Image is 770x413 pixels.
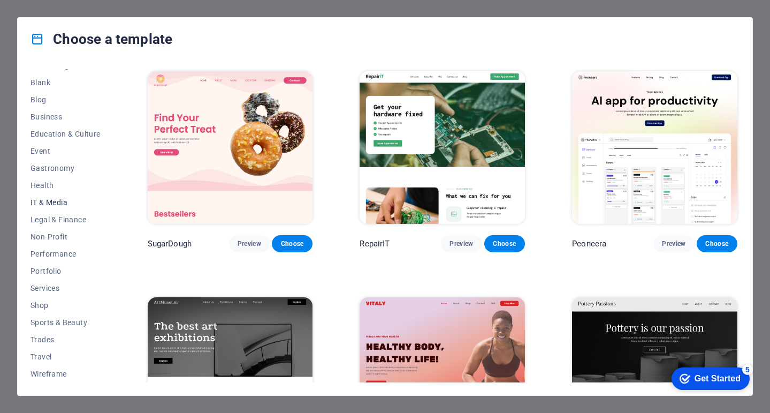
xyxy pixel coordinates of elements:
button: Preview [653,235,694,252]
span: Blank [31,78,101,87]
img: RepairIT [360,71,525,224]
button: Blog [31,91,101,108]
button: Choose [484,235,525,252]
span: Choose [493,239,516,248]
span: Trades [31,335,101,344]
span: Portfolio [31,267,101,275]
span: Sports & Beauty [31,318,101,327]
button: Sports & Beauty [31,314,101,331]
button: Business [31,108,101,125]
button: Choose [697,235,737,252]
span: Travel [31,352,101,361]
button: Performance [31,245,101,262]
button: Health [31,177,101,194]
button: Non-Profit [31,228,101,245]
button: Choose [272,235,312,252]
button: IT & Media [31,194,101,211]
span: Wireframe [31,370,101,378]
button: Preview [441,235,482,252]
div: 5 [79,2,90,13]
button: Travel [31,348,101,365]
span: Education & Culture [31,130,101,138]
span: Health [31,181,101,190]
button: Gastronomy [31,160,101,177]
h4: Choose a template [31,31,172,48]
span: Choose [280,239,304,248]
p: SugarDough [148,238,192,249]
img: SugarDough [148,71,313,224]
span: Preview [238,239,261,248]
span: Preview [449,239,473,248]
span: Business [31,112,101,121]
button: Services [31,280,101,297]
span: Preview [662,239,685,248]
div: Get Started 5 items remaining, 0% complete [9,5,87,28]
button: Education & Culture [31,125,101,142]
button: Trades [31,331,101,348]
button: Portfolio [31,262,101,280]
span: Blog [31,95,101,104]
div: Get Started [32,12,78,21]
button: Shop [31,297,101,314]
span: Gastronomy [31,164,101,172]
button: Blank [31,74,101,91]
span: Legal & Finance [31,215,101,224]
span: Event [31,147,101,155]
button: Preview [229,235,270,252]
span: Non-Profit [31,232,101,241]
p: RepairIT [360,238,390,249]
img: Peoneera [572,71,737,224]
button: Legal & Finance [31,211,101,228]
span: Shop [31,301,101,310]
button: Wireframe [31,365,101,382]
span: Services [31,284,101,292]
span: Choose [705,239,729,248]
p: Peoneera [572,238,606,249]
span: Performance [31,250,101,258]
span: IT & Media [31,198,101,207]
button: Event [31,142,101,160]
